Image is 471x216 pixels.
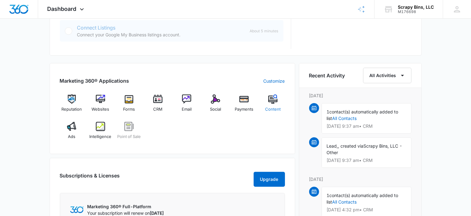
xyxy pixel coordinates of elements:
[153,106,162,113] span: CRM
[210,106,221,113] span: Social
[150,210,164,216] span: [DATE]
[175,94,199,117] a: Email
[327,109,398,121] span: contact(s) automatically added to list
[265,106,281,113] span: Content
[235,106,253,113] span: Payments
[327,109,330,114] span: 1
[60,122,84,144] a: Ads
[203,94,227,117] a: Social
[332,199,357,205] a: All Contacts
[117,94,141,117] a: Forms
[332,116,357,121] a: All Contacts
[70,206,84,213] img: Marketing 360 Logo
[47,6,77,12] span: Dashboard
[123,106,135,113] span: Forms
[77,31,245,38] p: Connect your Google My Business listings account.
[61,106,82,113] span: Reputation
[327,143,402,155] span: Scrapy Bins, LLC - Other
[60,94,84,117] a: Reputation
[309,176,411,182] p: [DATE]
[264,78,285,84] a: Customize
[117,122,141,144] a: Point of Sale
[60,77,129,85] h2: Marketing 360® Applications
[261,94,285,117] a: Content
[91,106,109,113] span: Websites
[309,92,411,99] p: [DATE]
[398,5,434,10] div: account name
[89,134,111,140] span: Intelligence
[117,134,141,140] span: Point of Sale
[327,143,338,149] span: Lead,
[363,68,411,83] button: All Activities
[87,203,164,210] p: Marketing 360® Full-Platform
[327,193,398,205] span: contact(s) automatically added to list
[398,10,434,14] div: account id
[232,94,256,117] a: Payments
[338,143,364,149] span: , created via
[182,106,192,113] span: Email
[88,122,112,144] a: Intelligence
[60,172,120,184] h2: Subscriptions & Licenses
[327,124,406,128] p: [DATE] 9:37 am • CRM
[68,134,75,140] span: Ads
[88,94,112,117] a: Websites
[327,208,406,212] p: [DATE] 4:32 pm • CRM
[327,158,406,163] p: [DATE] 9:37 am • CRM
[146,94,170,117] a: CRM
[309,72,345,79] h6: Recent Activity
[327,193,330,198] span: 1
[254,172,285,187] button: Upgrade
[250,28,278,34] span: About 5 minutes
